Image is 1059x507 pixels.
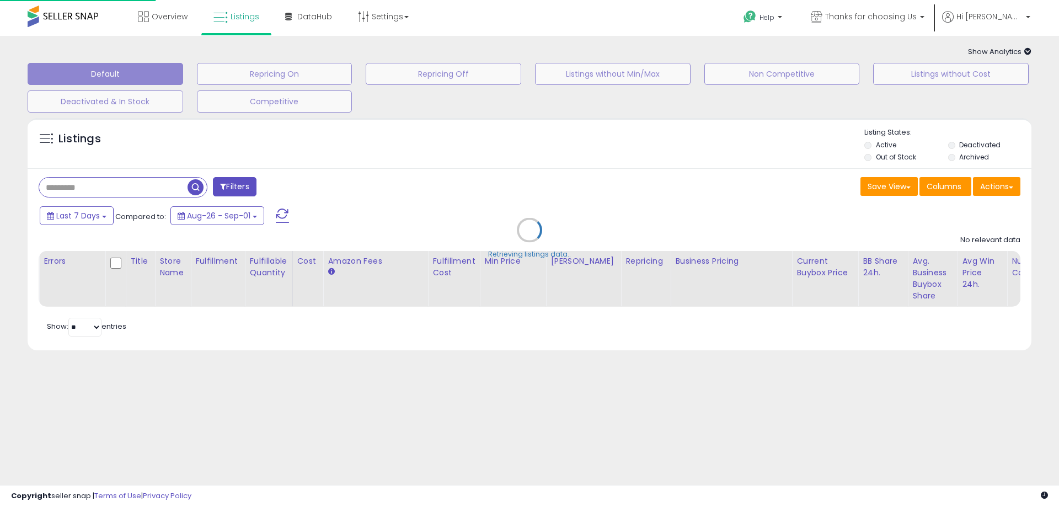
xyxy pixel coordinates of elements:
span: DataHub [297,11,332,22]
strong: Copyright [11,490,51,501]
button: Listings without Min/Max [535,63,691,85]
a: Help [735,2,793,36]
span: Overview [152,11,188,22]
span: Show Analytics [968,46,1031,57]
button: Competitive [197,90,352,113]
span: Help [760,13,774,22]
button: Non Competitive [704,63,860,85]
a: Privacy Policy [143,490,191,501]
a: Terms of Use [94,490,141,501]
button: Listings without Cost [873,63,1029,85]
div: seller snap | | [11,491,191,501]
button: Repricing On [197,63,352,85]
button: Deactivated & In Stock [28,90,183,113]
button: Default [28,63,183,85]
i: Get Help [743,10,757,24]
a: Hi [PERSON_NAME] [942,11,1030,36]
span: Listings [231,11,259,22]
div: Retrieving listings data.. [488,249,571,259]
button: Repricing Off [366,63,521,85]
span: Thanks for choosing Us [825,11,917,22]
span: Hi [PERSON_NAME] [956,11,1023,22]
